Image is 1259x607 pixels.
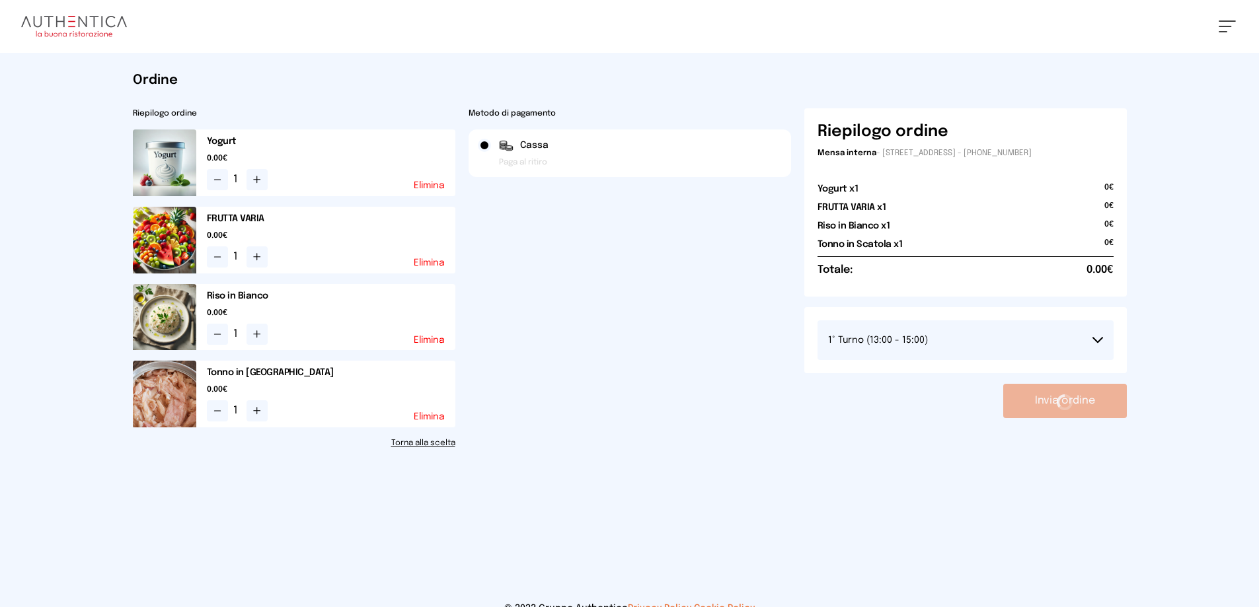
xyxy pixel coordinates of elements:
span: Cassa [520,139,549,152]
span: 0.00€ [1087,262,1114,278]
span: 0.00€ [207,153,455,164]
button: 1° Turno (13:00 - 15:00) [818,320,1114,360]
a: Torna alla scelta [133,438,455,448]
h2: Yogurt x1 [818,182,858,196]
h2: Riepilogo ordine [133,108,455,119]
button: Elimina [414,336,445,345]
span: 0€ [1104,219,1114,238]
h1: Ordine [133,71,1127,90]
button: Elimina [414,181,445,190]
button: Elimina [414,412,445,421]
span: 1 [233,403,241,419]
h2: Tonno in Scatola x1 [818,238,903,251]
h6: Riepilogo ordine [818,122,948,143]
span: 0.00€ [207,308,455,318]
span: Paga al ritiro [499,157,547,168]
h2: FRUTTA VARIA [207,212,455,225]
span: 0€ [1104,201,1114,219]
span: 1 [233,326,241,342]
p: - [STREET_ADDRESS] - [PHONE_NUMBER] [818,148,1114,159]
h2: Yogurt [207,135,455,148]
span: 1 [233,172,241,188]
img: media [133,129,196,196]
h6: Totale: [818,262,853,278]
img: logo.8f33a47.png [21,16,127,37]
button: Elimina [414,258,445,268]
span: 1 [233,249,241,265]
h2: Tonno in [GEOGRAPHIC_DATA] [207,366,455,379]
span: Mensa interna [818,149,876,157]
h2: Riso in Bianco x1 [818,219,890,232]
img: media [133,207,196,273]
img: media [133,361,196,427]
h2: FRUTTA VARIA x1 [818,201,886,214]
h2: Riso in Bianco [207,289,455,303]
span: 0.00€ [207,384,455,395]
img: media [133,284,196,351]
span: 0.00€ [207,231,455,241]
span: 0€ [1104,182,1114,201]
h2: Metodo di pagamento [469,108,791,119]
span: 0€ [1104,238,1114,256]
span: 1° Turno (13:00 - 15:00) [828,336,928,345]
